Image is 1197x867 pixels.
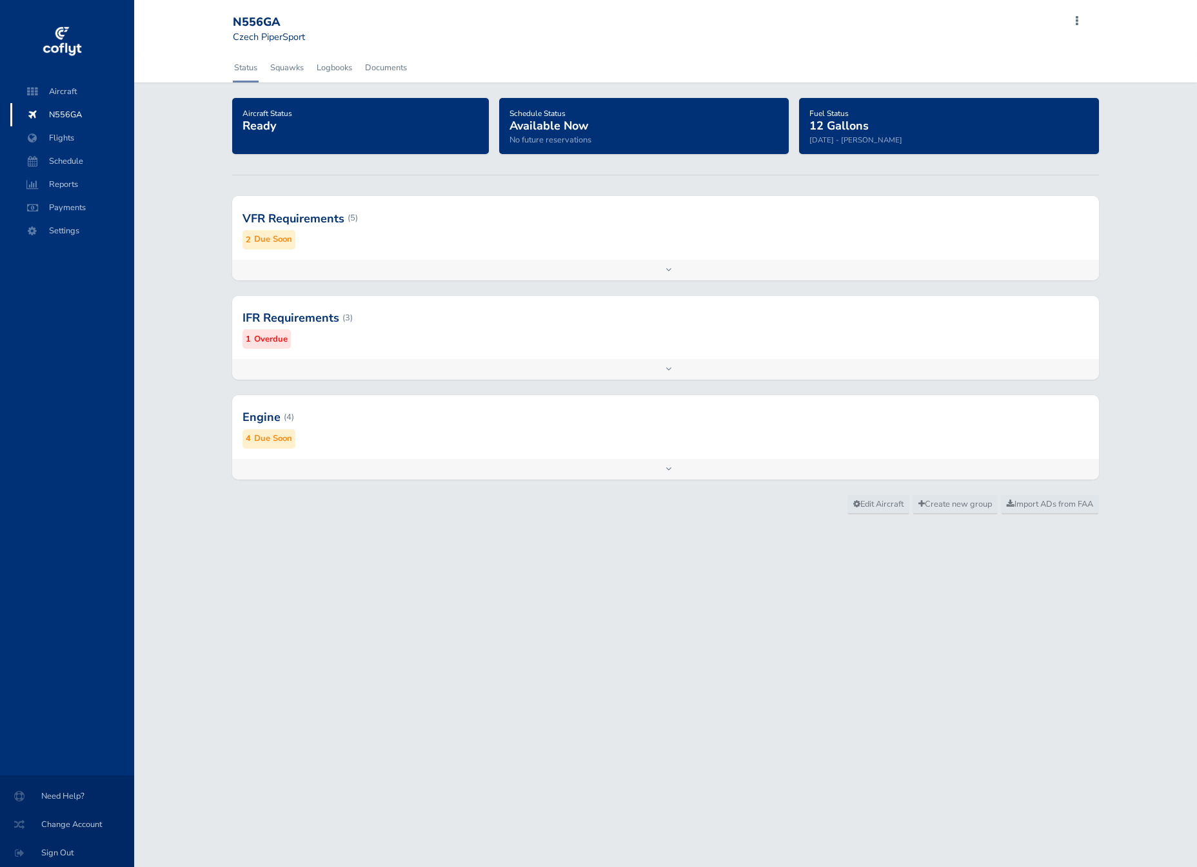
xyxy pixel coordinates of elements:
span: Fuel Status [809,108,849,119]
span: Flights [23,126,121,150]
span: No future reservations [509,134,591,146]
span: Ready [242,118,276,133]
span: Payments [23,196,121,219]
span: 12 Gallons [809,118,869,133]
span: Aircraft Status [242,108,292,119]
span: Reports [23,173,121,196]
small: Czech PiperSport [233,30,305,43]
a: Logbooks [315,54,353,82]
a: Schedule StatusAvailable Now [509,104,588,134]
span: Available Now [509,118,588,133]
span: Settings [23,219,121,242]
a: Edit Aircraft [847,495,909,514]
a: Documents [364,54,408,82]
span: N556GA [23,103,121,126]
span: Sign Out [15,841,119,864]
small: Due Soon [254,432,292,445]
span: Edit Aircraft [853,498,904,510]
a: Status [233,54,259,82]
small: Overdue [254,333,288,346]
a: Squawks [269,54,305,82]
span: Create new group [918,498,992,510]
span: Import ADs from FAA [1007,498,1093,510]
span: Schedule Status [509,108,566,119]
div: N556GA [233,15,326,30]
a: Import ADs from FAA [1001,495,1099,514]
img: coflyt logo [41,23,83,61]
span: Aircraft [23,80,121,103]
span: Change Account [15,813,119,836]
small: Due Soon [254,233,292,246]
small: [DATE] - [PERSON_NAME] [809,135,902,145]
span: Schedule [23,150,121,173]
span: Need Help? [15,784,119,808]
a: Create new group [913,495,998,514]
